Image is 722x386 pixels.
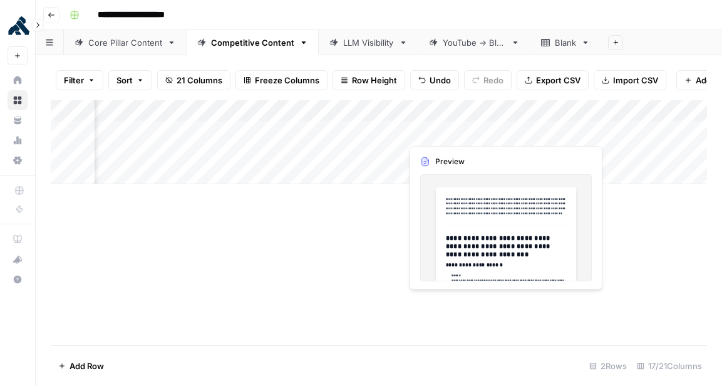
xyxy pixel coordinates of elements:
span: Redo [483,74,503,86]
a: Core Pillar Content [64,30,187,55]
span: Import CSV [613,74,658,86]
div: LLM Visibility [343,36,394,49]
a: Blank [530,30,601,55]
a: YouTube -> Blog [418,30,530,55]
span: Add Row [70,360,104,372]
img: Kong Logo [8,14,30,37]
button: Sort [108,70,152,90]
a: Settings [8,150,28,170]
a: AirOps Academy [8,229,28,249]
button: Export CSV [517,70,589,90]
button: Row Height [333,70,405,90]
button: Freeze Columns [235,70,327,90]
button: Import CSV [594,70,666,90]
span: Undo [430,74,451,86]
a: Competitive Content [187,30,319,55]
span: Export CSV [536,74,580,86]
button: 21 Columns [157,70,230,90]
button: Add Row [51,356,111,376]
div: 17/21 Columns [632,356,707,376]
a: Your Data [8,110,28,130]
div: What's new? [8,250,27,269]
div: Blank [555,36,576,49]
div: Core Pillar Content [88,36,162,49]
div: YouTube -> Blog [443,36,506,49]
span: Sort [116,74,133,86]
a: LLM Visibility [319,30,418,55]
a: Home [8,70,28,90]
span: Filter [64,74,84,86]
button: Redo [464,70,512,90]
span: 21 Columns [177,74,222,86]
a: Usage [8,130,28,150]
span: Row Height [352,74,397,86]
span: Freeze Columns [255,74,319,86]
div: Competitive Content [211,36,294,49]
button: What's new? [8,249,28,269]
button: Filter [56,70,103,90]
button: Help + Support [8,269,28,289]
a: Browse [8,90,28,110]
button: Undo [410,70,459,90]
button: Workspace: Kong [8,10,28,41]
div: 2 Rows [584,356,632,376]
